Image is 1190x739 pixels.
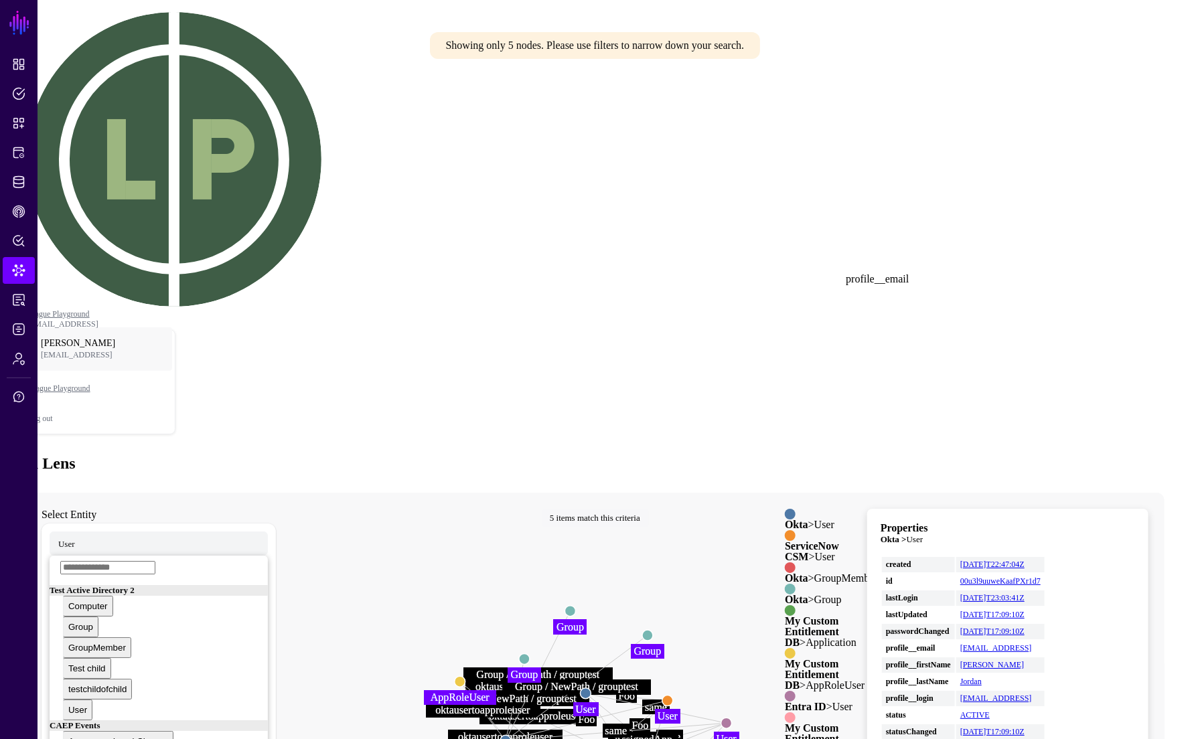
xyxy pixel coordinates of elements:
[645,702,667,713] text: same
[886,560,951,570] strong: created
[12,323,25,336] span: Logs
[960,560,1025,569] a: [DATE]T22:47:04Z
[960,677,982,686] a: Jordan
[886,610,951,620] strong: lastUpdated
[63,637,131,658] button: GroupMember
[58,539,75,549] span: User
[453,693,577,705] text: Group / NewPath / grouptest
[605,725,627,736] text: same
[3,228,35,254] a: Policy Lens
[27,309,90,319] a: League Playground
[3,345,35,372] a: Admin
[3,80,35,107] a: Policies
[3,316,35,343] a: Logs
[477,669,600,681] text: Group / NewPath / grouptest
[12,205,25,218] span: CAEP Hub
[846,273,909,285] div: profile__email
[63,658,111,679] button: Test child
[579,714,595,725] text: Foo
[785,573,878,584] div: > GroupMember
[785,594,808,605] strong: Okta
[27,384,135,394] span: League Playground
[511,669,538,681] text: Group
[3,169,35,195] a: Identity Data Fabric
[50,720,268,731] div: CAEP Events
[960,593,1025,602] a: [DATE]T23:03:41Z
[27,12,321,307] img: svg+xml;base64,PHN2ZyB3aWR0aD0iNDQwIiBoZWlnaHQ9IjQ0MCIgdmlld0JveD0iMCAwIDQ0MCA0NDAiIGZpbGw9Im5vbm...
[489,710,584,722] text: oktausertoapproleuser
[785,572,808,584] strong: Okta
[576,704,597,715] text: User
[785,702,878,712] div: > User
[785,540,839,562] strong: ServiceNow CSM
[68,705,87,715] span: User
[785,658,839,691] strong: My Custom Entitlement DB
[12,116,25,130] span: Snippets
[886,593,951,603] strong: lastLogin
[430,32,761,59] div: Showing only 5 nodes. Please use filters to narrow down your search.
[27,367,175,410] a: League Playground
[618,690,635,702] text: Foo
[68,643,126,653] span: GroupMember
[12,352,25,365] span: Admin
[27,414,175,424] div: Log out
[42,509,96,520] label: Select Entity
[41,350,131,360] span: [EMAIL_ADDRESS]
[960,710,990,720] a: ACTIVE
[3,286,35,313] a: Reports
[658,711,678,722] text: User
[12,58,25,71] span: Dashboard
[41,338,131,349] span: [PERSON_NAME]
[881,534,907,544] strong: Okta >
[886,710,951,720] strong: status
[68,663,106,673] span: Test child
[3,51,35,78] a: Dashboard
[8,8,31,37] a: SGNL
[12,146,25,159] span: Protected Systems
[960,610,1025,619] a: [DATE]T17:09:10Z
[785,594,878,605] div: > Group
[475,681,571,693] text: oktausertoapproleuser
[3,139,35,166] a: Protected Systems
[785,659,878,691] div: > AppRoleUser
[785,615,839,648] strong: My Custom Entitlement DB
[886,727,951,737] strong: statusChanged
[886,677,951,687] strong: profile__lastName
[785,519,808,530] strong: Okta
[3,198,35,225] a: CAEP Hub
[556,621,584,633] text: Group
[12,175,25,189] span: Identity Data Fabric
[515,681,638,693] text: Group / NewPath / grouptest
[960,693,1032,703] a: [EMAIL_ADDRESS]
[68,622,93,632] span: Group
[3,257,35,284] a: Data Lens
[881,534,1135,545] h4: User
[12,87,25,100] span: Policies
[785,701,826,712] strong: Entra ID
[785,541,878,562] div: > User
[785,616,878,648] div: > Application
[68,601,108,611] span: Computer
[3,110,35,137] a: Snippets
[63,617,98,637] button: Group
[886,576,951,586] strong: id
[542,509,648,527] div: 5 items match this criteria
[63,596,113,617] button: Computer
[68,684,127,694] span: testchildofchild
[27,319,175,329] div: [EMAIL_ADDRESS]
[50,585,268,596] div: Test Active Directory 2
[12,293,25,307] span: Reports
[960,627,1025,636] a: [DATE]T17:09:10Z
[12,264,25,277] span: Data Lens
[960,576,1041,586] a: 00u3l9uuweKaafPXr1d7
[960,643,1032,653] a: [EMAIL_ADDRESS]
[435,704,530,716] text: oktausertoapproleuser
[63,679,132,700] button: testchildofchild
[886,643,951,653] strong: profile__email
[881,522,1135,534] h3: Properties
[634,645,662,657] text: Group
[12,234,25,248] span: Policy Lens
[632,720,649,731] text: Foo
[886,693,951,704] strong: profile__login
[785,519,878,530] div: > User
